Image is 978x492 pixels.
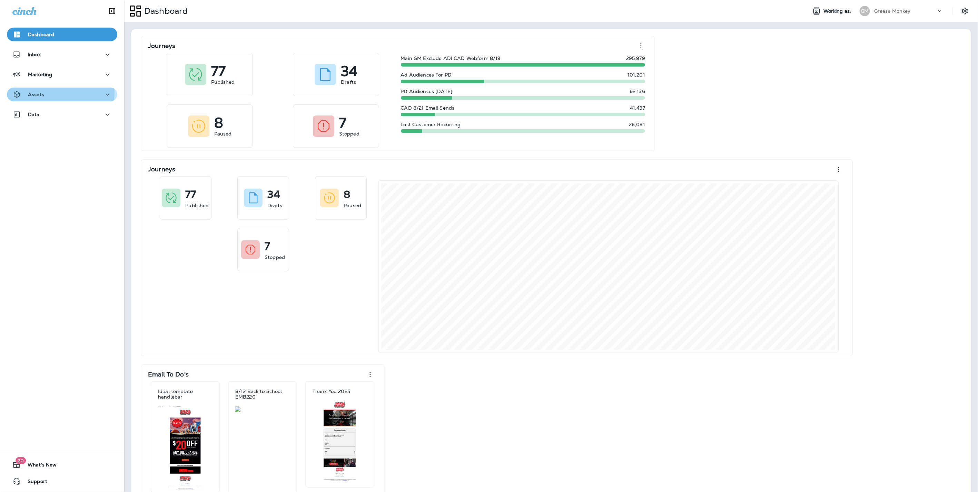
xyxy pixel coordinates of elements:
p: CAD 8/21 Email Sends [401,105,455,111]
p: Lost Customer Recurring [401,122,461,127]
button: Dashboard [7,28,117,41]
p: Marketing [28,72,52,77]
img: 07208182-a2a4-4166-a7fa-c3a419db5124.jpg [235,406,290,412]
p: Main GM Exclude ADI CAD Webform 8/19 [401,56,501,61]
button: Support [7,474,117,488]
p: Journeys [148,166,175,173]
p: 7 [339,119,346,126]
p: Journeys [148,42,175,49]
p: 8 [344,191,350,198]
button: Assets [7,88,117,101]
p: Dashboard [141,6,188,16]
p: 295,979 [626,56,645,61]
button: Settings [959,5,971,17]
button: Collapse Sidebar [102,4,122,18]
p: 77 [185,191,196,198]
button: Marketing [7,68,117,81]
p: Published [185,202,209,209]
p: Dashboard [28,32,54,37]
p: Ideal template handlebar [158,389,213,400]
p: Grease Monkey [874,8,911,14]
span: 20 [16,457,26,464]
span: Working as: [823,8,853,14]
p: Email To Do's [148,371,189,378]
button: Data [7,108,117,121]
p: 7 [265,243,270,250]
p: 8 [214,119,223,126]
p: 62,136 [630,89,645,94]
span: Support [21,479,47,487]
p: Stopped [265,254,285,261]
img: 962cf8b2-3a95-4ded-96a6-1457172ecc5f.jpg [158,406,213,490]
p: Data [28,112,40,117]
p: Paused [214,130,232,137]
p: Paused [344,202,361,209]
p: 34 [267,191,280,198]
span: What's New [21,462,57,470]
div: GM [860,6,870,16]
p: 34 [341,68,357,74]
button: 20What's New [7,458,117,472]
button: Inbox [7,48,117,61]
p: Drafts [267,202,283,209]
p: Assets [28,92,44,97]
p: Stopped [339,130,359,137]
p: Inbox [28,52,41,57]
p: 26,091 [629,122,645,127]
p: Drafts [341,79,356,86]
p: Ad Audiences For PD [401,72,452,78]
p: 77 [211,68,226,74]
p: 101,201 [628,72,645,78]
img: b291d73d-f983-40b9-b783-9c7d885d6265.jpg [312,401,367,482]
p: 8/12 Back to School EMB220 [235,389,290,400]
p: PD Audiences [DATE] [401,89,453,94]
p: Thank You 2025 [313,389,350,394]
p: Published [211,79,235,86]
p: 41,437 [630,105,645,111]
